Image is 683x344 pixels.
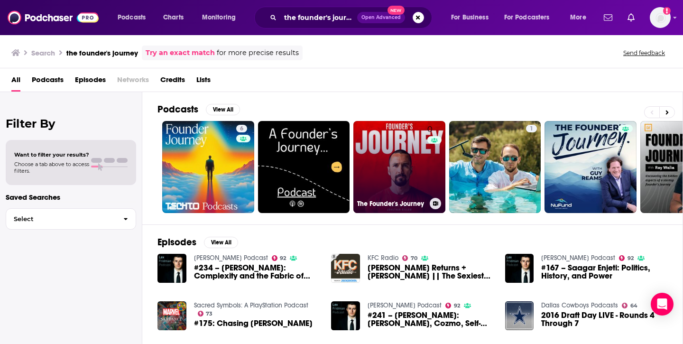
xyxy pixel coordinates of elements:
[622,303,637,308] a: 64
[526,125,537,132] a: 1
[498,10,563,25] button: open menu
[194,254,268,262] a: Lex Fridman Podcast
[157,10,189,25] a: Charts
[388,6,405,15] span: New
[194,264,320,280] a: #234 – Stephen Wolfram: Complexity and the Fabric of Reality
[14,161,89,174] span: Choose a tab above to access filters.
[368,264,494,280] span: [PERSON_NAME] Returns + [PERSON_NAME] || The Sexiest Man on the Planet has been Found
[504,11,550,24] span: For Podcasters
[541,301,618,309] a: Dallas Cowboys Podcasts
[32,72,64,92] a: Podcasts
[217,47,299,58] span: for more precise results
[368,311,494,327] a: #241 – Boris Sofman: Waymo, Cozmo, Self-Driving Cars, and the Future of Robotics
[196,72,211,92] a: Lists
[240,124,243,134] span: 6
[651,293,674,316] div: Open Intercom Messenger
[427,125,442,198] div: 0
[111,10,158,25] button: open menu
[117,72,149,92] span: Networks
[331,301,360,330] img: #241 – Boris Sofman: Waymo, Cozmo, Self-Driving Cars, and the Future of Robotics
[157,103,198,115] h2: Podcasts
[280,10,357,25] input: Search podcasts, credits, & more...
[619,255,634,261] a: 92
[202,11,236,24] span: Monitoring
[6,216,116,222] span: Select
[163,11,184,24] span: Charts
[620,49,668,57] button: Send feedback
[118,11,146,24] span: Podcasts
[263,7,441,28] div: Search podcasts, credits, & more...
[6,208,136,230] button: Select
[530,124,533,134] span: 1
[6,193,136,202] p: Saved Searches
[236,125,247,132] a: 6
[162,121,254,213] a: 6
[206,312,212,316] span: 73
[368,301,442,309] a: Lex Fridman Podcast
[650,7,671,28] button: Show profile menu
[541,311,667,327] a: 2016 Draft Day LIVE - Rounds 4 Through 7
[449,121,541,213] a: 1
[75,72,106,92] a: Episodes
[157,301,186,330] img: #175: Chasing Amy
[31,48,55,57] h3: Search
[628,256,634,260] span: 92
[368,264,494,280] a: Tom Segura Returns + Dermot Mulroney || The Sexiest Man on the Planet has been Found
[206,104,240,115] button: View All
[198,311,213,316] a: 73
[505,254,534,283] img: #167 – Saagar Enjeti: Politics, History, and Power
[445,303,460,308] a: 92
[663,7,671,15] svg: Add a profile image
[160,72,185,92] a: Credits
[272,255,286,261] a: 92
[361,15,401,20] span: Open Advanced
[505,301,534,330] img: 2016 Draft Day LIVE - Rounds 4 Through 7
[157,103,240,115] a: PodcastsView All
[194,264,320,280] span: #234 – [PERSON_NAME]: Complexity and the Fabric of Reality
[11,72,20,92] a: All
[331,254,360,283] img: Tom Segura Returns + Dermot Mulroney || The Sexiest Man on the Planet has been Found
[8,9,99,27] img: Podchaser - Follow, Share and Rate Podcasts
[451,11,489,24] span: For Business
[411,256,417,260] span: 70
[368,254,398,262] a: KFC Radio
[600,9,616,26] a: Show notifications dropdown
[541,254,615,262] a: Lex Fridman Podcast
[14,151,89,158] span: Want to filter your results?
[204,237,238,248] button: View All
[563,10,598,25] button: open menu
[157,236,238,248] a: EpisodesView All
[357,200,426,208] h3: The Founder's Journey
[195,10,248,25] button: open menu
[541,264,667,280] a: #167 – Saagar Enjeti: Politics, History, and Power
[650,7,671,28] span: Logged in as sashagoldin
[624,9,638,26] a: Show notifications dropdown
[157,236,196,248] h2: Episodes
[353,121,445,213] a: 0The Founder's Journey
[146,47,215,58] a: Try an exact match
[444,10,500,25] button: open menu
[66,48,138,57] h3: the founder's journey
[157,254,186,283] img: #234 – Stephen Wolfram: Complexity and the Fabric of Reality
[194,319,313,327] span: #175: Chasing [PERSON_NAME]
[357,12,405,23] button: Open AdvancedNew
[280,256,286,260] span: 92
[6,117,136,130] h2: Filter By
[368,311,494,327] span: #241 – [PERSON_NAME]: [PERSON_NAME], Cozmo, Self-Driving Cars, and the Future of Robotics
[454,304,460,308] span: 92
[570,11,586,24] span: More
[650,7,671,28] img: User Profile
